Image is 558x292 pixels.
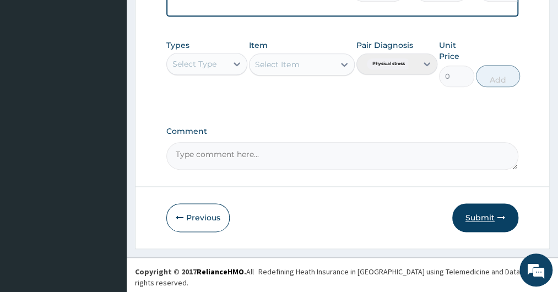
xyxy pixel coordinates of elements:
[476,65,520,87] button: Add
[356,40,413,51] label: Pair Diagnosis
[258,266,550,277] div: Redefining Heath Insurance in [GEOGRAPHIC_DATA] using Telemedicine and Data Science!
[166,127,518,136] label: Comment
[181,6,207,32] div: Minimize live chat window
[172,58,216,69] div: Select Type
[166,41,189,50] label: Types
[20,55,45,83] img: d_794563401_company_1708531726252_794563401
[64,80,152,192] span: We're online!
[452,203,518,232] button: Submit
[249,40,268,51] label: Item
[439,40,474,62] label: Unit Price
[57,62,185,76] div: Chat with us now
[135,267,246,277] strong: Copyright © 2017 .
[6,184,210,223] textarea: Type your message and hit 'Enter'
[197,267,244,277] a: RelianceHMO
[166,203,230,232] button: Previous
